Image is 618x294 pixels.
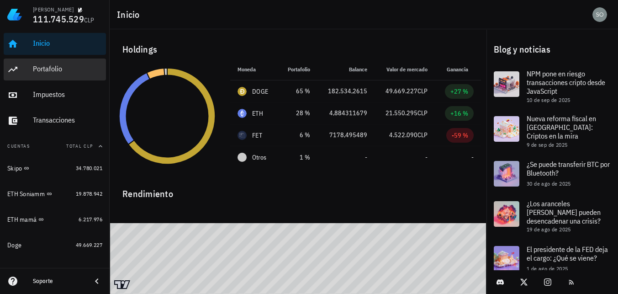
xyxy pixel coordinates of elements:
[447,66,474,73] span: Ganancia
[7,165,22,172] div: Skipo
[4,208,106,230] a: ETH mamá 6.217.976
[252,87,268,96] div: DOGE
[115,35,481,64] div: Holdings
[417,131,428,139] span: CLP
[285,86,310,96] div: 65 %
[79,216,102,223] span: 6.217.976
[4,135,106,157] button: CuentasTotal CLP
[33,90,102,99] div: Impuestos
[375,59,435,80] th: Valor de mercado
[4,33,106,55] a: Inicio
[4,59,106,80] a: Portafolio
[527,180,571,187] span: 30 de ago de 2025
[486,154,618,194] a: ¿Se puede transferir BTC por Bluetooth? 30 de ago de 2025
[4,157,106,179] a: Skipo 34.780.021
[33,116,102,124] div: Transacciones
[252,109,263,118] div: ETH
[527,69,605,96] span: NPM pone en riesgo transacciones cripto desde JavaScript
[278,59,317,80] th: Portafolio
[486,194,618,239] a: ¿Los aranceles [PERSON_NAME] pueden desencadenar una crisis? 19 de ago de 2025
[317,59,375,80] th: Balance
[527,265,568,272] span: 1 de ago de 2025
[33,64,102,73] div: Portafolio
[417,109,428,117] span: CLP
[486,35,618,64] div: Blog y noticias
[452,131,468,140] div: -59 %
[238,87,247,96] div: DOGE-icon
[527,245,608,262] span: El presidente de la FED deja el cargo: ¿Qué se viene?
[33,278,84,285] div: Soporte
[7,216,37,224] div: ETH mamá
[4,234,106,256] a: Doge 49.669.227
[325,86,367,96] div: 182.534,2615
[325,130,367,140] div: 7178,495489
[527,114,596,140] span: Nueva reforma fiscal en [GEOGRAPHIC_DATA]: Criptos en la mira
[252,131,262,140] div: FET
[325,108,367,118] div: 4,884311679
[486,64,618,109] a: NPM pone en riesgo transacciones cripto desde JavaScript 10 de sep de 2025
[486,239,618,279] a: El presidente de la FED deja el cargo: ¿Qué se viene? 1 de ago de 2025
[425,153,428,161] span: -
[238,131,247,140] div: FET-icon
[238,109,247,118] div: ETH-icon
[66,143,93,149] span: Total CLP
[33,6,74,13] div: [PERSON_NAME]
[252,153,266,162] span: Otros
[4,183,106,205] a: ETH Soniamm 19.878.942
[115,179,481,201] div: Rendimiento
[486,109,618,154] a: Nueva reforma fiscal en [GEOGRAPHIC_DATA]: Criptos en la mira 9 de sep de 2025
[389,131,417,139] span: 4.522.090
[76,165,102,171] span: 34.780.021
[4,260,106,282] a: Solana 208,9
[527,199,601,225] span: ¿Los aranceles [PERSON_NAME] pueden desencadenar una crisis?
[89,267,102,274] span: 208,9
[7,190,45,198] div: ETH Soniamm
[417,87,428,95] span: CLP
[285,153,310,162] div: 1 %
[285,130,310,140] div: 6 %
[471,153,474,161] span: -
[386,87,417,95] span: 49.669.227
[527,160,610,177] span: ¿Se puede transferir BTC por Bluetooth?
[4,110,106,132] a: Transacciones
[114,280,130,289] a: Charting by TradingView
[592,7,607,22] div: avatar
[84,16,95,24] span: CLP
[527,226,571,233] span: 19 de ago de 2025
[527,141,567,148] span: 9 de sep de 2025
[285,108,310,118] div: 28 %
[33,39,102,48] div: Inicio
[7,267,26,275] div: Solana
[386,109,417,117] span: 21.550.295
[450,109,468,118] div: +16 %
[76,241,102,248] span: 49.669.227
[230,59,278,80] th: Moneda
[4,84,106,106] a: Impuestos
[450,87,468,96] div: +27 %
[76,190,102,197] span: 19.878.942
[117,7,143,22] h1: Inicio
[365,153,367,161] span: -
[7,241,21,249] div: Doge
[7,7,22,22] img: LedgiFi
[527,96,570,103] span: 10 de sep de 2025
[33,13,84,25] span: 111.745.529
